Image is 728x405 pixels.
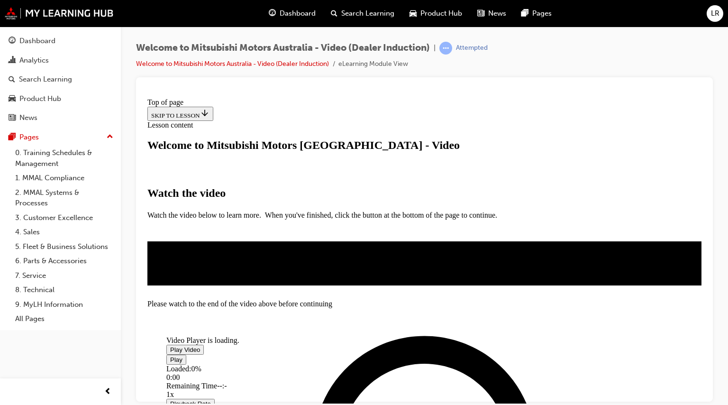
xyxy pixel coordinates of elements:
[19,112,37,123] div: News
[11,312,117,326] a: All Pages
[19,132,39,143] div: Pages
[19,74,72,85] div: Search Learning
[331,8,337,19] span: search-icon
[11,297,117,312] a: 9. MyLH Information
[9,95,16,103] span: car-icon
[323,4,402,23] a: search-iconSearch Learning
[11,146,117,171] a: 0. Training Schedules & Management
[4,205,558,214] div: Please watch to the end of the video above before continuing
[269,8,276,19] span: guage-icon
[477,8,484,19] span: news-icon
[9,56,16,65] span: chart-icon
[5,7,114,19] img: mmal
[4,90,117,108] a: Product Hub
[11,171,117,185] a: 1. MMAL Compliance
[11,185,117,211] a: 2. MMAL Systems & Processes
[19,55,49,66] div: Analytics
[420,8,462,19] span: Product Hub
[261,4,323,23] a: guage-iconDashboard
[521,8,528,19] span: pages-icon
[532,8,552,19] span: Pages
[19,36,55,46] div: Dashboard
[4,27,49,35] span: Lesson content
[136,43,430,54] span: Welcome to Mitsubishi Motors Australia - Video (Dealer Induction)
[19,93,61,104] div: Product Hub
[434,43,436,54] span: |
[338,59,408,70] li: eLearning Module View
[4,32,117,50] a: Dashboard
[280,8,316,19] span: Dashboard
[514,4,559,23] a: pages-iconPages
[11,283,117,297] a: 8. Technical
[11,254,117,268] a: 6. Parts & Accessories
[11,239,117,254] a: 5. Fleet & Business Solutions
[107,131,113,143] span: up-icon
[9,37,16,46] span: guage-icon
[4,117,558,125] p: Watch the video below to learn more. When you've finished, click the button at the bottom of the ...
[4,92,82,105] strong: Watch the video
[711,8,719,19] span: LR
[4,30,117,129] button: DashboardAnalyticsSearch LearningProduct HubNews
[4,129,117,146] button: Pages
[9,133,16,142] span: pages-icon
[4,4,558,12] div: Top of page
[8,18,66,25] span: SKIP TO LESSON
[136,60,329,68] a: Welcome to Mitsubishi Motors Australia - Video (Dealer Induction)
[456,44,488,53] div: Attempted
[4,52,117,69] a: Analytics
[470,4,514,23] a: news-iconNews
[11,268,117,283] a: 7. Service
[4,12,70,27] button: SKIP TO LESSON
[488,8,506,19] span: News
[439,42,452,55] span: learningRecordVerb_ATTEMPT-icon
[9,114,16,122] span: news-icon
[9,75,15,84] span: search-icon
[4,71,117,88] a: Search Learning
[341,8,394,19] span: Search Learning
[4,45,558,57] h1: Welcome to Mitsubishi Motors [GEOGRAPHIC_DATA] - Video
[11,211,117,225] a: 3. Customer Excellence
[4,109,117,127] a: News
[409,8,417,19] span: car-icon
[402,4,470,23] a: car-iconProduct Hub
[707,5,723,22] button: LR
[11,225,117,239] a: 4. Sales
[104,386,111,398] span: prev-icon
